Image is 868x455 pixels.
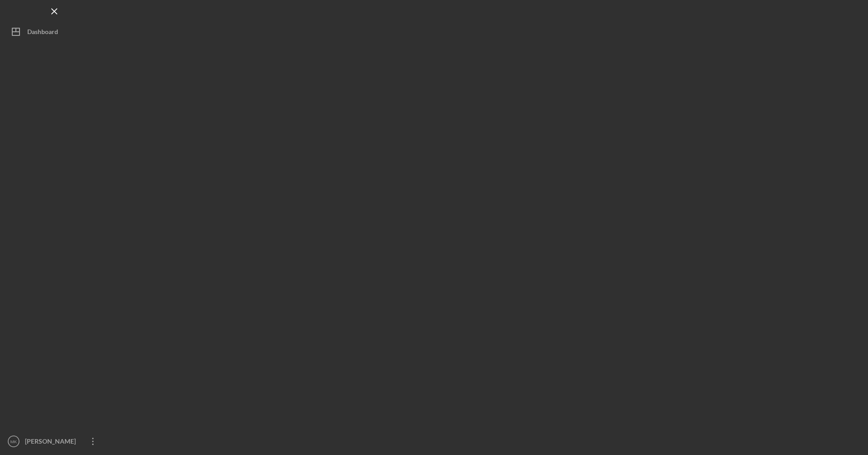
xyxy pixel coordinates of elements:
[5,23,104,41] button: Dashboard
[23,432,82,453] div: [PERSON_NAME]
[5,432,104,450] button: MK[PERSON_NAME]
[10,439,17,444] text: MK
[27,23,58,43] div: Dashboard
